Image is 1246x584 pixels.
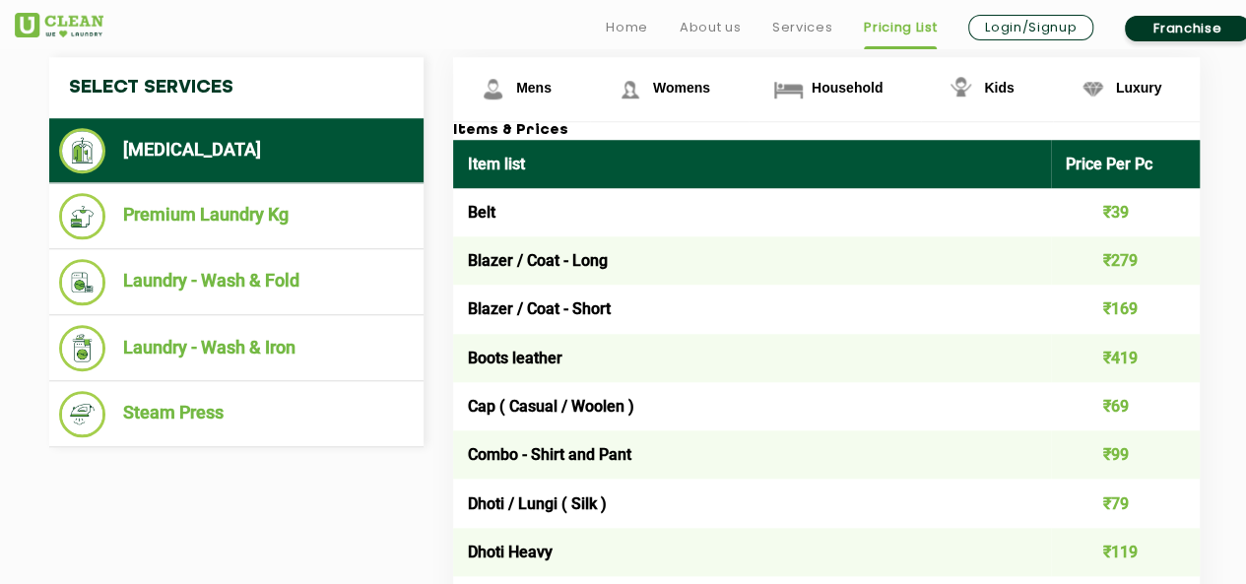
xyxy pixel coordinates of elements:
a: Login/Signup [968,15,1093,40]
td: Blazer / Coat - Long [453,236,1051,285]
li: Premium Laundry Kg [59,193,414,239]
img: Kids [944,72,978,106]
td: ₹419 [1051,334,1201,382]
li: [MEDICAL_DATA] [59,128,414,173]
a: Pricing List [864,16,937,39]
td: ₹39 [1051,188,1201,236]
span: Household [812,80,883,96]
h3: Items & Prices [453,122,1200,140]
span: Mens [516,80,552,96]
td: ₹69 [1051,382,1201,430]
li: Steam Press [59,391,414,437]
td: ₹99 [1051,430,1201,479]
img: Laundry - Wash & Fold [59,259,105,305]
img: Luxury [1076,72,1110,106]
img: Premium Laundry Kg [59,193,105,239]
img: UClean Laundry and Dry Cleaning [15,13,103,37]
td: Dhoti Heavy [453,528,1051,576]
td: Belt [453,188,1051,236]
td: Dhoti / Lungi ( Silk ) [453,479,1051,527]
a: Services [772,16,832,39]
span: Luxury [1116,80,1162,96]
td: ₹119 [1051,528,1201,576]
td: Combo - Shirt and Pant [453,430,1051,479]
img: Mens [476,72,510,106]
td: Cap ( Casual / Woolen ) [453,382,1051,430]
td: ₹279 [1051,236,1201,285]
img: Womens [613,72,647,106]
li: Laundry - Wash & Fold [59,259,414,305]
span: Kids [984,80,1014,96]
img: Laundry - Wash & Iron [59,325,105,371]
h4: Select Services [49,57,424,118]
td: ₹79 [1051,479,1201,527]
span: Womens [653,80,710,96]
img: Household [771,72,806,106]
td: Blazer / Coat - Short [453,285,1051,333]
img: Steam Press [59,391,105,437]
td: ₹169 [1051,285,1201,333]
img: Dry Cleaning [59,128,105,173]
td: Boots leather [453,334,1051,382]
th: Price Per Pc [1051,140,1201,188]
th: Item list [453,140,1051,188]
a: Home [606,16,648,39]
a: About us [680,16,741,39]
li: Laundry - Wash & Iron [59,325,414,371]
